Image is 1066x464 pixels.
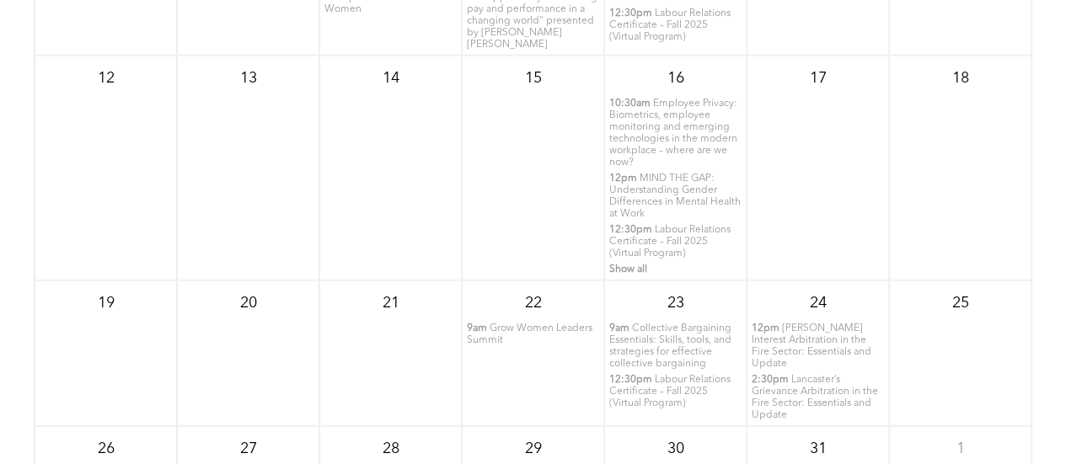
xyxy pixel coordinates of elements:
span: 12pm [752,323,779,334]
span: 10:30am [609,98,651,109]
p: 17 [803,63,833,93]
p: 25 [945,288,976,318]
p: 23 [661,288,691,318]
p: 28 [376,434,406,464]
p: 13 [233,63,264,93]
span: 12pm [609,173,637,184]
span: Employee Privacy: Biometrics, employee monitoring and emerging technologies in the modern workpla... [609,99,737,168]
span: Grow Women Leaders Summit [467,323,592,345]
p: 21 [376,288,406,318]
p: 1 [945,434,976,464]
p: 14 [376,63,406,93]
span: 9am [609,323,629,334]
p: 31 [803,434,833,464]
span: Labour Relations Certificate – Fall 2025 (Virtual Program) [609,225,731,259]
p: 26 [91,434,121,464]
span: Labour Relations Certificate – Fall 2025 (Virtual Program) [609,8,731,42]
p: 29 [518,434,549,464]
p: 24 [803,288,833,318]
p: 12 [91,63,121,93]
span: 12:30pm [609,224,652,236]
p: 22 [518,288,549,318]
span: Labour Relations Certificate – Fall 2025 (Virtual Program) [609,375,731,408]
p: 16 [661,63,691,93]
span: 2:30pm [752,374,789,386]
span: 9am [467,323,487,334]
p: 27 [233,434,264,464]
p: 30 [661,434,691,464]
span: MIND THE GAP: Understanding Gender Differences in Mental Health at Work [609,173,741,219]
p: 15 [518,63,549,93]
p: 20 [233,288,264,318]
span: Lancaster’s Grievance Arbitration in the Fire Sector: Essentials and Update [752,375,878,420]
span: Collective Bargaining Essentials: Skills, tools, and strategies for effective collective bargaining [609,323,731,369]
span: 12:30pm [609,8,652,19]
span: [PERSON_NAME] Interest Arbitration in the Fire Sector: Essentials and Update [752,323,871,369]
p: 18 [945,63,976,93]
span: Show all [609,264,647,275]
span: 12:30pm [609,374,652,386]
p: 19 [91,288,121,318]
